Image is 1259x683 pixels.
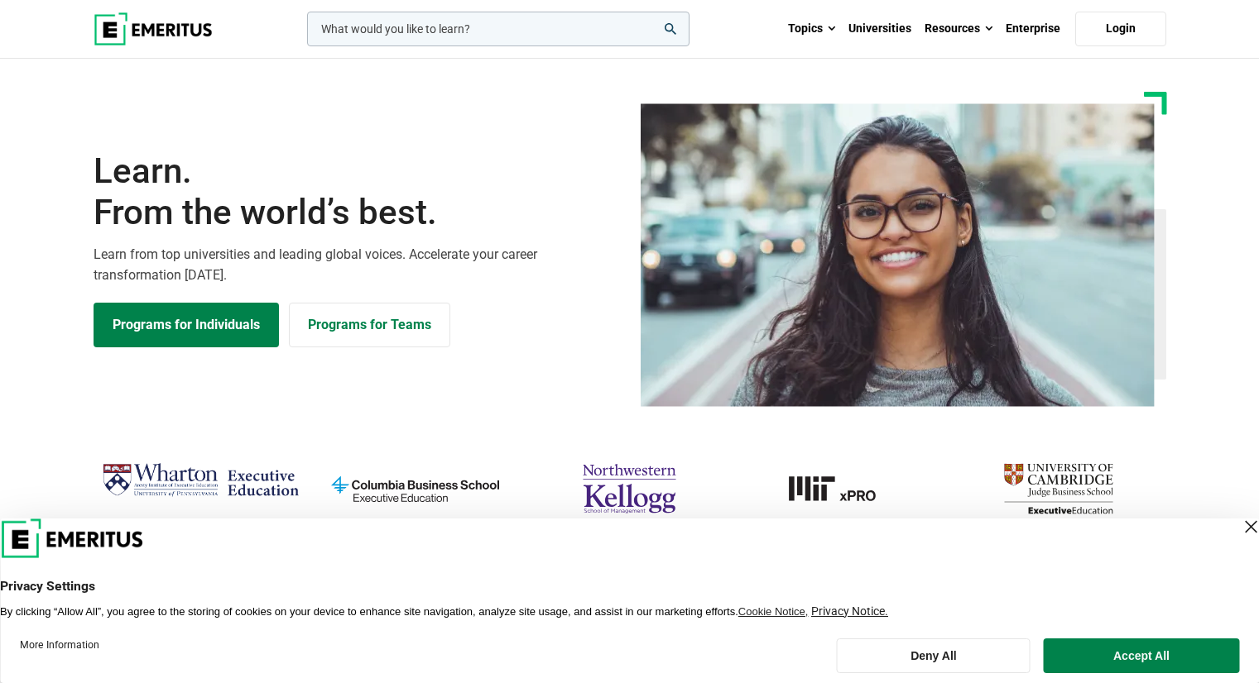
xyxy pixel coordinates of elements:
[1075,12,1166,46] a: Login
[307,12,690,46] input: woocommerce-product-search-field-0
[289,303,450,347] a: Explore for Business
[94,244,620,286] p: Learn from top universities and leading global voices. Accelerate your career transformation [DATE].
[745,456,943,521] a: MIT-xPRO
[94,192,620,233] span: From the world’s best.
[102,456,300,505] img: Wharton Executive Education
[531,456,728,521] img: northwestern-kellogg
[316,456,514,521] img: columbia-business-school
[641,103,1155,407] img: Learn from the world's best
[94,150,620,234] h1: Learn.
[94,303,279,347] a: Explore Programs
[745,456,943,521] img: MIT xPRO
[959,456,1157,521] img: cambridge-judge-business-school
